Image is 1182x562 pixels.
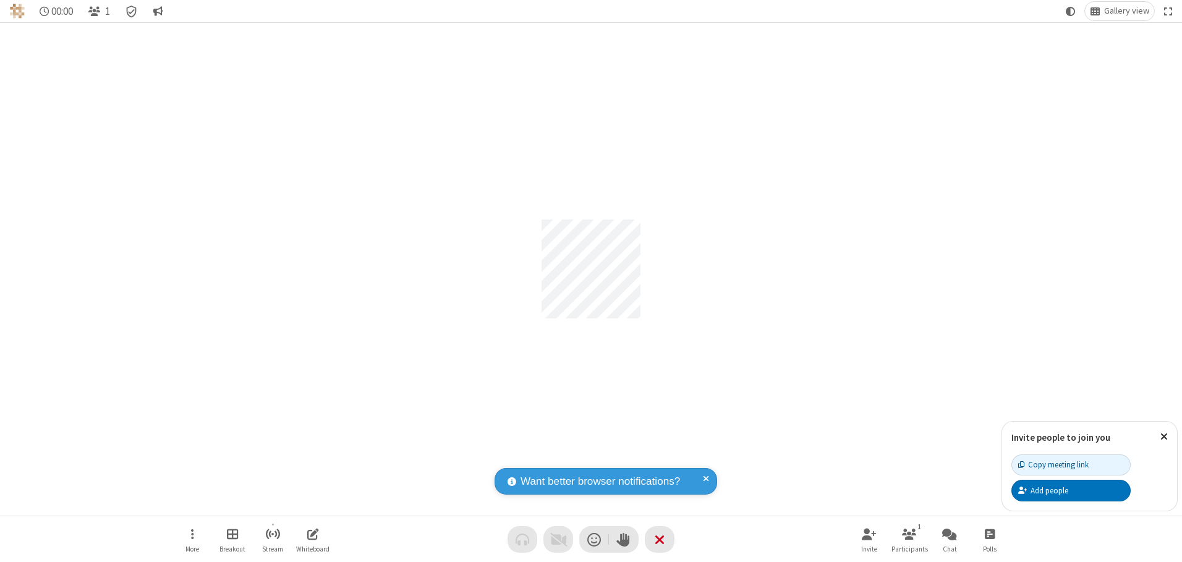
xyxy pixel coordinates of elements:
[51,6,73,17] span: 00:00
[219,545,245,553] span: Breakout
[543,526,573,553] button: Video
[521,474,680,490] span: Want better browser notifications?
[1018,459,1089,470] div: Copy meeting link
[262,545,283,553] span: Stream
[983,545,997,553] span: Polls
[851,522,888,557] button: Invite participants (Alt+I)
[645,526,674,553] button: End or leave meeting
[1085,2,1154,20] button: Change layout
[1061,2,1081,20] button: Using system theme
[174,522,211,557] button: Open menu
[891,522,928,557] button: Open participant list
[296,545,330,553] span: Whiteboard
[508,526,537,553] button: Audio problem - check your Internet connection or call by phone
[214,522,251,557] button: Manage Breakout Rooms
[1011,454,1131,475] button: Copy meeting link
[1011,480,1131,501] button: Add people
[914,521,925,532] div: 1
[83,2,115,20] button: Open participant list
[609,526,639,553] button: Raise hand
[861,545,877,553] span: Invite
[943,545,957,553] span: Chat
[579,526,609,553] button: Send a reaction
[891,545,928,553] span: Participants
[294,522,331,557] button: Open shared whiteboard
[971,522,1008,557] button: Open poll
[185,545,199,553] span: More
[1011,432,1110,443] label: Invite people to join you
[1159,2,1178,20] button: Fullscreen
[10,4,25,19] img: QA Selenium DO NOT DELETE OR CHANGE
[148,2,168,20] button: Conversation
[931,522,968,557] button: Open chat
[35,2,79,20] div: Timer
[1104,6,1149,16] span: Gallery view
[254,522,291,557] button: Start streaming
[120,2,143,20] div: Meeting details Encryption enabled
[1151,422,1177,452] button: Close popover
[105,6,110,17] span: 1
